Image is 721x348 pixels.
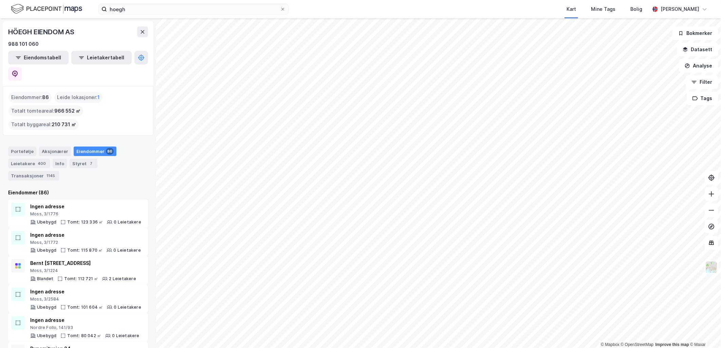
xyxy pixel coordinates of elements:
div: Ubebygd [37,333,56,339]
span: 1 [97,93,100,101]
div: Leietakere [8,159,50,168]
a: OpenStreetMap [621,342,654,347]
img: logo.f888ab2527a4732fd821a326f86c7f29.svg [11,3,82,15]
div: Tomt: 101 604 ㎡ [67,305,103,310]
div: 400 [36,160,47,167]
span: 210 731 ㎡ [52,120,76,129]
button: Leietakertabell [71,51,132,64]
div: 7 [88,160,95,167]
div: Ubebygd [37,305,56,310]
a: Mapbox [601,342,620,347]
div: Totalt tomteareal : [8,105,83,116]
div: Moss, 3/1224 [30,268,136,273]
div: Tomt: 123 336 ㎡ [67,219,103,225]
div: Ubebygd [37,248,56,253]
button: Analyse [679,59,718,73]
div: Ingen adresse [30,316,140,324]
div: Aksjonærer [39,147,71,156]
div: Tomt: 112 721 ㎡ [64,276,98,282]
div: Moss, 3/1776 [30,211,141,217]
div: Info [53,159,67,168]
div: Eiendommer [74,147,116,156]
div: Ingen adresse [30,231,141,239]
div: 0 Leietakere [114,219,141,225]
span: 86 [42,93,49,101]
button: Tags [687,92,718,105]
div: HÖEGH EIENDOM AS [8,26,76,37]
div: Bolig [630,5,642,13]
div: Blandet [37,276,53,282]
button: Filter [686,75,718,89]
div: Portefølje [8,147,36,156]
div: Kart [567,5,576,13]
span: 966 552 ㎡ [54,107,80,115]
div: Styret [70,159,97,168]
div: Leide lokasjoner : [54,92,103,103]
div: Ingen adresse [30,288,141,296]
input: Søk på adresse, matrikkel, gårdeiere, leietakere eller personer [107,4,280,14]
button: Eiendomstabell [8,51,69,64]
div: Moss, 3/2584 [30,296,141,302]
div: 0 Leietakere [113,248,141,253]
div: Mine Tags [591,5,615,13]
div: Eiendommer : [8,92,52,103]
img: Z [705,261,718,274]
div: Tomt: 115 870 ㎡ [67,248,103,253]
div: Bernt [STREET_ADDRESS] [30,259,136,267]
div: Tomt: 80 042 ㎡ [67,333,101,339]
div: 86 [106,148,114,155]
div: Transaksjoner [8,171,59,180]
div: Eiendommer (86) [8,189,148,197]
a: Improve this map [655,342,689,347]
div: 0 Leietakere [112,333,139,339]
div: Moss, 3/1772 [30,240,141,245]
button: Bokmerker [672,26,718,40]
div: 0 Leietakere [114,305,141,310]
div: 1145 [45,172,56,179]
div: Nordre Follo, 141/93 [30,325,140,330]
div: 2 Leietakere [109,276,136,282]
iframe: Chat Widget [687,315,721,348]
div: Totalt byggareal : [8,119,79,130]
div: Ubebygd [37,219,56,225]
button: Datasett [677,43,718,56]
div: Ingen adresse [30,202,141,211]
div: 988 101 060 [8,40,39,48]
div: [PERSON_NAME] [661,5,699,13]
